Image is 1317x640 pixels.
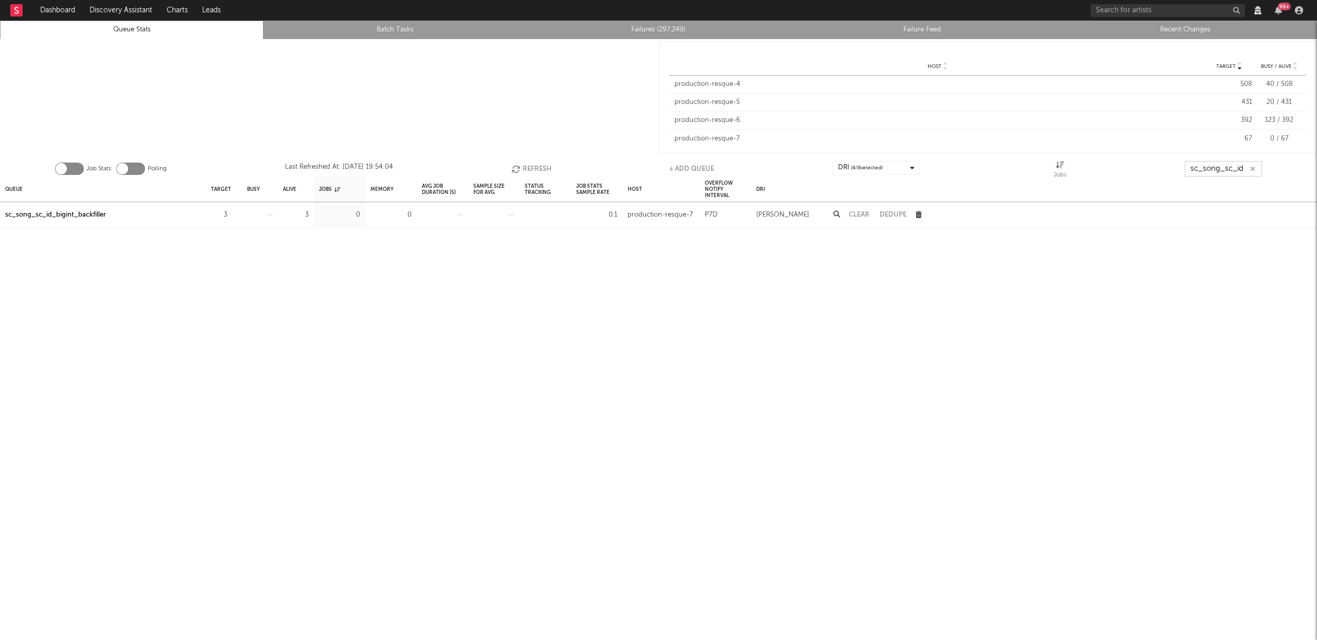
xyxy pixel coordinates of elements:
[674,97,1201,108] div: production-resque-5
[5,178,23,200] div: Queue
[851,162,883,174] span: ( 8 / 8 selected)
[511,161,551,176] button: Refresh
[473,178,514,200] div: Sample Size For Avg
[319,209,360,221] div: 0
[1185,161,1262,176] input: Search...
[756,209,809,221] div: [PERSON_NAME]
[422,178,463,200] div: Avg Job Duration (s)
[1275,6,1282,14] button: 99+
[705,178,746,200] div: Overflow Notify Interval
[849,211,869,218] button: Clear
[1054,161,1066,181] div: Jobs
[576,209,617,221] div: 0.1
[319,178,340,200] div: Jobs
[756,178,765,200] div: DRI
[1206,134,1252,144] div: 67
[1054,169,1066,181] div: Jobs
[5,209,106,221] a: sc_song_sc_id_bigint_backfiller
[576,178,617,200] div: Job Stats Sample Rate
[1206,97,1252,108] div: 431
[1257,115,1301,126] div: 123 / 392
[1091,4,1245,17] input: Search for artists
[928,63,941,69] span: Host
[283,178,296,200] div: Alive
[628,178,642,200] div: Host
[211,178,231,200] div: Target
[1059,24,1311,36] a: Recent Changes
[705,209,718,221] div: P7D
[1216,63,1236,69] span: Target
[285,161,393,176] div: Last Refreshed At: [DATE] 19:54:04
[283,209,309,221] div: 3
[269,24,521,36] a: Batch Tasks
[148,163,167,175] label: Polling
[370,209,412,221] div: 0
[669,161,714,176] button: + Add Queue
[532,24,785,36] a: Failures (297,249)
[1278,3,1291,10] div: 99 +
[86,163,111,175] label: Job Stats
[1257,134,1301,144] div: 0 / 67
[1257,97,1301,108] div: 20 / 431
[674,134,1201,144] div: production-resque-7
[1257,79,1301,90] div: 40 / 508
[6,24,258,36] a: Queue Stats
[880,211,906,218] button: Dedupe
[247,178,260,200] div: Busy
[211,209,227,221] div: 3
[796,24,1048,36] a: Failure Feed
[1206,79,1252,90] div: 508
[525,178,566,200] div: Status Tracking
[370,178,394,200] div: Memory
[1261,63,1292,69] span: Busy / Alive
[838,162,883,174] div: DRI
[674,79,1201,90] div: production-resque-4
[628,209,693,221] div: production-resque-7
[1206,115,1252,126] div: 392
[674,115,1201,126] div: production-resque-6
